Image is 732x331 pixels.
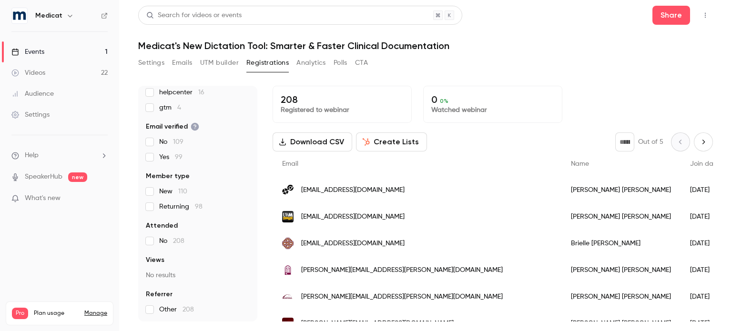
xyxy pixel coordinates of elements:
div: [DATE] [681,230,729,257]
div: [PERSON_NAME] [PERSON_NAME] [561,257,681,283]
img: messiah.edu [282,184,294,196]
button: CTA [355,55,368,70]
span: new [68,172,87,182]
span: [PERSON_NAME][EMAIL_ADDRESS][DOMAIN_NAME] [301,319,454,329]
button: Share [652,6,690,25]
span: No [159,236,184,246]
span: Pro [12,308,28,319]
span: [EMAIL_ADDRESS][DOMAIN_NAME] [301,185,405,195]
span: 110 [178,188,187,195]
div: [PERSON_NAME] [PERSON_NAME] [561,177,681,203]
img: mailbox.sc.edu [282,318,294,329]
iframe: Noticeable Trigger [96,194,108,203]
img: mso.umt.edu [282,291,294,302]
span: [PERSON_NAME][EMAIL_ADDRESS][PERSON_NAME][DOMAIN_NAME] [301,292,503,302]
button: Settings [138,55,164,70]
h6: Medicat [35,11,62,20]
div: Search for videos or events [146,10,242,20]
span: Help [25,150,39,160]
span: Member type [146,171,190,181]
span: Join date [690,160,720,167]
div: Events [11,47,44,57]
div: Videos [11,68,45,78]
p: Watched webinar [431,105,554,115]
div: [DATE] [681,203,729,230]
span: What's new [25,193,61,203]
span: Returning [159,202,203,211]
div: [PERSON_NAME] [PERSON_NAME] [561,283,681,310]
a: SpeakerHub [25,172,62,182]
span: Referrer [146,290,173,299]
section: facet-groups [146,57,250,314]
button: Download CSV [273,132,352,151]
button: Emails [172,55,192,70]
p: 208 [281,94,404,105]
button: Analytics [296,55,326,70]
button: UTM builder [200,55,239,70]
div: [DATE] [681,283,729,310]
div: [DATE] [681,257,729,283]
h1: Medicat's New Dictation Tool: Smarter & Faster Clinical Documentation [138,40,713,51]
span: 0 % [440,98,448,104]
div: Settings [11,110,50,120]
li: help-dropdown-opener [11,150,108,160]
span: Yes [159,152,183,162]
span: Attended [146,221,178,231]
span: 16 [198,89,204,96]
span: Email [282,160,298,167]
span: Name [571,160,589,167]
span: 109 [173,139,183,145]
p: Registered to webinar [281,105,404,115]
span: [PERSON_NAME][EMAIL_ADDRESS][PERSON_NAME][DOMAIN_NAME] [301,265,503,275]
button: Create Lists [356,132,427,151]
button: Polls [334,55,347,70]
span: gtm [159,103,181,112]
a: Manage [84,310,107,317]
img: mmc.edu [282,264,294,276]
span: No [159,137,183,147]
img: uwm.edu [282,211,294,222]
span: [EMAIL_ADDRESS][DOMAIN_NAME] [301,212,405,222]
span: Views [146,255,164,265]
p: No results [146,271,250,280]
span: Plan usage [34,310,79,317]
span: Other [159,305,194,314]
span: 208 [183,306,194,313]
span: 98 [195,203,203,210]
span: 4 [177,104,181,111]
span: New [159,187,187,196]
div: Audience [11,89,54,99]
span: Email verified [146,122,199,131]
div: [DATE] [681,177,729,203]
span: 208 [173,238,184,244]
button: Next page [694,132,713,151]
div: Brielle [PERSON_NAME] [561,230,681,257]
div: [PERSON_NAME] [PERSON_NAME] [561,203,681,230]
p: Out of 5 [638,137,663,147]
img: iona.edu [282,238,294,249]
span: [EMAIL_ADDRESS][DOMAIN_NAME] [301,239,405,249]
span: 99 [175,154,183,160]
p: 0 [431,94,554,105]
img: Medicat [12,8,27,23]
button: Registrations [246,55,289,70]
span: helpcenter [159,88,204,97]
